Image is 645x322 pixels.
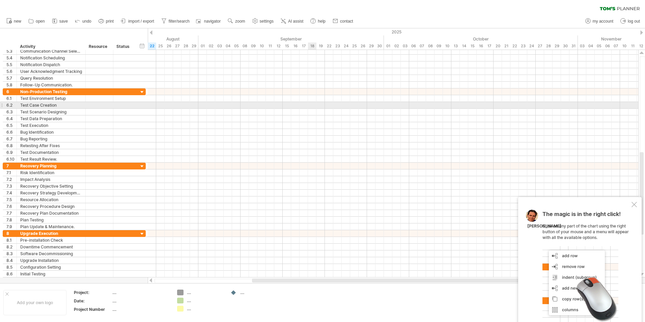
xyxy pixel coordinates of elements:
div: October 2025 [384,35,578,43]
div: Friday, 10 October 2025 [443,43,451,50]
div: Test Environment Setup [20,95,82,102]
a: settings [251,17,276,26]
div: Thursday, 2 October 2025 [392,43,401,50]
div: Monday, 3 November 2025 [578,43,586,50]
div: Monday, 29 September 2025 [367,43,375,50]
div: 7.7 [6,210,17,216]
div: Test Scenario Designing [20,109,82,115]
div: Friday, 5 September 2025 [232,43,241,50]
div: Wednesday, 22 October 2025 [510,43,519,50]
div: Thursday, 28 August 2025 [181,43,190,50]
div: Test Result Review. [20,156,82,162]
div: Tuesday, 26 August 2025 [165,43,173,50]
div: 8.2 [6,244,17,250]
div: 6.5 [6,122,17,129]
span: import / export [128,19,154,24]
span: AI assist [288,19,303,24]
div: Communication Channel Selection [20,48,82,54]
div: Downtime Commencement [20,244,82,250]
div: Tuesday, 14 October 2025 [460,43,468,50]
a: contact [331,17,355,26]
div: Resource [89,43,109,50]
div: Tuesday, 9 September 2025 [249,43,257,50]
div: 7.1 [6,169,17,176]
div: Tuesday, 23 September 2025 [333,43,342,50]
a: help [309,17,328,26]
div: Wednesday, 10 September 2025 [257,43,266,50]
div: Tuesday, 2 September 2025 [207,43,215,50]
div: Risk Identification [20,169,82,176]
div: Impact Analysis [20,176,82,183]
span: contact [340,19,353,24]
div: Monday, 25 August 2025 [156,43,165,50]
div: 7.3 [6,183,17,189]
div: Recovery Planning [20,163,82,169]
div: Notification Dispatch [20,61,82,68]
div: Retesting After Fixes [20,142,82,149]
div: Bug Identification [20,129,82,135]
div: 6.1 [6,95,17,102]
div: 8.4 [6,257,17,264]
div: 6.2 [6,102,17,108]
div: Friday, 31 October 2025 [569,43,578,50]
div: Thursday, 18 September 2025 [308,43,316,50]
a: AI assist [279,17,305,26]
div: 5.5 [6,61,17,68]
div: Recovery Objective Setting [20,183,82,189]
div: Tuesday, 11 November 2025 [628,43,637,50]
div: 7.5 [6,196,17,203]
div: Monday, 8 September 2025 [241,43,249,50]
div: Project Number [74,306,111,312]
div: Add your own logo [3,290,66,315]
div: .... [112,290,169,295]
div: Thursday, 30 October 2025 [561,43,569,50]
div: 7.8 [6,217,17,223]
span: settings [260,19,274,24]
div: Resource Allocation [20,196,82,203]
div: 7 [6,163,17,169]
div: Status [116,43,131,50]
div: Project: [74,290,111,295]
div: 7.4 [6,190,17,196]
a: filter/search [160,17,192,26]
div: 6 [6,88,17,95]
div: Friday, 22 August 2025 [148,43,156,50]
div: [PERSON_NAME] [527,223,561,229]
div: 6.8 [6,142,17,149]
span: my account [593,19,613,24]
div: Recovery Strategy Development [20,190,82,196]
div: Thursday, 16 October 2025 [477,43,485,50]
div: 6.7 [6,136,17,142]
div: Thursday, 23 October 2025 [519,43,527,50]
span: filter/search [169,19,190,24]
div: Friday, 19 September 2025 [316,43,325,50]
div: 5.6 [6,68,17,75]
div: Activity [20,43,82,50]
div: Wednesday, 5 November 2025 [595,43,603,50]
div: 5.8 [6,82,17,88]
div: .... [187,290,224,295]
a: open [27,17,47,26]
div: Tuesday, 30 September 2025 [375,43,384,50]
div: Click on any part of the chart using the right button of your mouse and a menu will appear with a... [542,211,630,322]
span: save [59,19,68,24]
span: undo [82,19,91,24]
div: 7.2 [6,176,17,183]
div: Configuration Setting [20,264,82,270]
div: 8.3 [6,250,17,257]
div: Test Execution [20,122,82,129]
div: Wednesday, 24 September 2025 [342,43,350,50]
div: Friday, 12 September 2025 [274,43,283,50]
div: Wednesday, 8 October 2025 [426,43,434,50]
div: Wednesday, 1 October 2025 [384,43,392,50]
div: Test Documentation [20,149,82,156]
div: Date: [74,298,111,304]
div: Tuesday, 21 October 2025 [502,43,510,50]
div: 8.5 [6,264,17,270]
div: Wednesday, 17 September 2025 [300,43,308,50]
div: Friday, 26 September 2025 [359,43,367,50]
a: zoom [226,17,247,26]
div: Friday, 29 August 2025 [190,43,198,50]
div: Monday, 15 September 2025 [283,43,291,50]
div: Non-Production Testing [20,88,82,95]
